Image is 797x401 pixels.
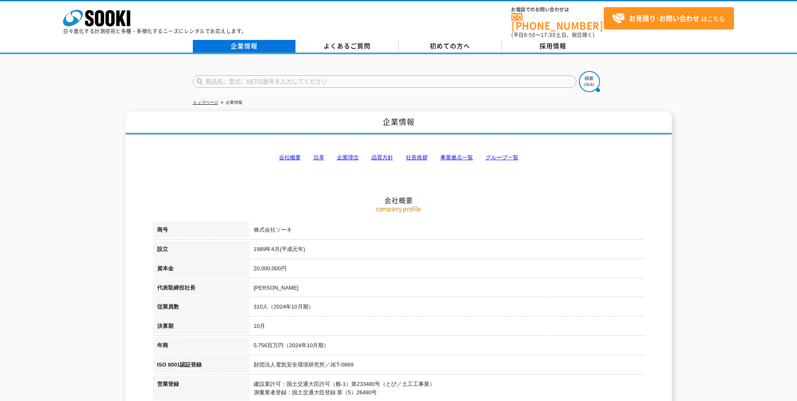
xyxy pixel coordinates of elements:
[193,75,576,88] input: 商品名、型式、NETIS番号を入力してください
[153,204,644,213] p: company profile
[440,154,473,161] a: 事業拠点一覧
[153,298,250,318] th: 従業員数
[406,154,428,161] a: 社長挨拶
[337,154,359,161] a: 企業理念
[541,31,556,39] span: 17:30
[250,222,644,241] td: 株式会社ソーキ
[502,40,605,53] a: 採用情報
[279,154,301,161] a: 会社概要
[153,260,250,280] th: 資本金
[250,318,644,337] td: 10月
[250,260,644,280] td: 20,000,000円
[579,71,600,92] img: btn_search.png
[399,40,502,53] a: 初めての方へ
[193,40,296,53] a: 企業情報
[430,41,470,50] span: 初めての方へ
[250,337,644,356] td: 5,756百万円（2024年10月期）
[296,40,399,53] a: よくあるご質問
[153,318,250,337] th: 決算期
[63,29,247,34] p: 日々進化する計測技術と多種・多様化するニーズにレンタルでお応えします。
[153,112,644,205] h2: 会社概要
[126,111,672,135] h1: 企業情報
[511,13,604,30] a: [PHONE_NUMBER]
[153,241,250,260] th: 設立
[511,31,594,39] span: (平日 ～ 土日、祝日除く)
[511,7,604,12] span: お電話でのお問い合わせは
[371,154,393,161] a: 品質方針
[629,13,700,23] strong: お見積り･お問い合わせ
[219,98,242,107] li: 企業情報
[612,12,725,25] span: はこちら
[250,280,644,299] td: [PERSON_NAME]
[153,337,250,356] th: 年商
[524,31,536,39] span: 8:50
[250,298,644,318] td: 310人（2024年10月期）
[604,7,734,29] a: お見積り･お問い合わせはこちら
[313,154,324,161] a: 沿革
[486,154,518,161] a: グループ一覧
[250,241,644,260] td: 1989年4月(平成元年)
[153,356,250,376] th: ISO 9001認証登録
[153,222,250,241] th: 商号
[153,280,250,299] th: 代表取締役社長
[193,100,218,105] a: トップページ
[250,356,644,376] td: 財団法人電気安全環境研究所／JET-0869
